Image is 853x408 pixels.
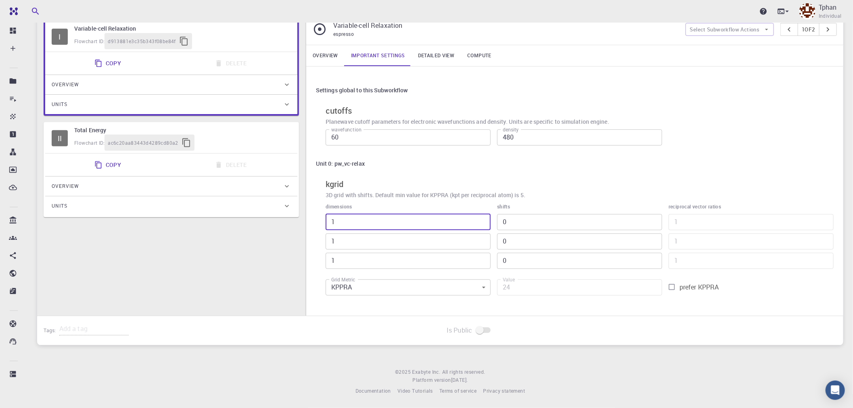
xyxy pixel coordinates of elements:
label: wavefunction [331,126,362,133]
a: Exabyte Inc. [412,368,441,376]
b: reciprocal vector ratios [669,203,721,210]
input: 1 [326,253,491,269]
a: Terms of service [439,387,477,395]
div: Overview [45,75,297,94]
span: Idle [52,29,68,45]
b: shifts [497,203,510,210]
input: 1 [497,253,662,269]
a: Privacy statement [483,387,525,395]
h6: kgrid [326,178,834,191]
h6: Planewave cutoff parameters for electronic wavefunctions and density. Units are specific to simul... [326,117,834,126]
span: Units [52,98,67,111]
p: Variable-cell Relaxation [333,21,679,30]
span: Exabyte Inc. [412,368,441,375]
input: 1 [326,214,491,230]
span: Privacy statement [483,387,525,394]
span: Flowchart ID: [74,38,105,44]
span: Hỗ trợ [17,6,40,13]
h6: cutoffs [326,104,834,117]
span: All rights reserved. [442,368,485,376]
span: prefer KPPRA [679,282,719,292]
label: Value [503,276,515,283]
span: Overview [52,180,79,193]
input: 24 [497,279,662,296]
b: dimensions [326,203,352,210]
a: [DATE]. [451,376,468,384]
div: Units [45,196,297,216]
span: Terms of service [439,387,477,394]
a: Important settings [345,45,412,66]
span: espresso [333,31,354,37]
span: ac6c20aa83443d4289cd80a2 [108,139,178,147]
span: d913881e3c35b343f08be84f [108,37,176,46]
button: Select Subworkflow Actions [686,23,774,36]
label: Grid Metric [331,276,355,283]
div: Overview [45,177,297,196]
div: KPPRA [326,279,491,296]
h6: Tags: [44,323,59,335]
span: © 2025 [395,368,412,376]
img: Tphan [799,3,815,19]
button: Copy [90,55,128,71]
img: logo [6,7,18,15]
input: 1 [497,214,662,230]
label: density [503,126,519,133]
a: Overview [306,45,345,66]
h6: Unit 0: pw_vc-relax [316,159,365,168]
span: Individual [819,12,842,20]
h6: 3D grid with shifts. Default min value for KPPRA (kpt per reciprocal atom) is 5. [326,191,834,200]
div: Open Intercom Messenger [826,381,845,400]
div: Units [45,95,297,114]
a: Compute [461,45,498,66]
span: Video Tutorials [397,387,433,394]
button: Copy [90,157,128,173]
h6: Settings global to this Subworkflow [316,86,408,95]
input: Add a tag [59,323,129,335]
span: [DATE] . [451,377,468,383]
h6: Total Energy [74,126,291,135]
span: Units [52,200,67,212]
h6: Variable-cell Relaxation [74,24,291,33]
div: II [52,130,68,146]
a: Documentation [355,387,391,395]
input: 1 [326,233,491,250]
span: Platform version [412,376,451,384]
a: Detailed view [412,45,461,66]
div: I [52,29,68,45]
span: Documentation [355,387,391,394]
span: Idle [52,130,68,146]
a: Video Tutorials [397,387,433,395]
button: 1of2 [798,23,820,36]
span: Flowchart ID: [74,139,105,146]
div: pager [780,23,837,36]
input: 1 [497,233,662,250]
span: Overview [52,78,79,91]
span: Is Public [447,325,472,335]
p: Tphan [819,2,837,12]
